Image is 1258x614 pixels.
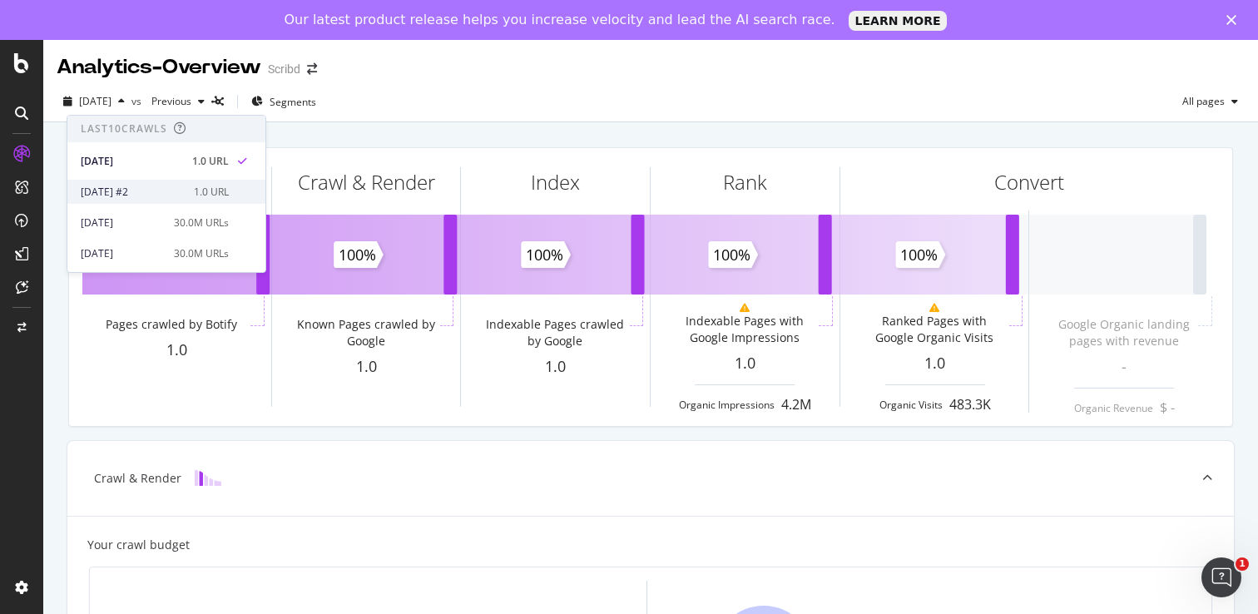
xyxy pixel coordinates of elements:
[131,94,145,108] span: vs
[106,316,237,333] div: Pages crawled by Botify
[461,356,650,378] div: 1.0
[245,88,323,115] button: Segments
[145,94,191,108] span: Previous
[484,316,627,349] div: Indexable Pages crawled by Google
[295,316,437,349] div: Known Pages crawled by Google
[81,215,164,230] div: [DATE]
[195,470,221,486] img: block-icon
[1176,94,1225,108] span: All pages
[194,185,229,200] div: 1.0 URL
[81,185,184,200] div: [DATE] #2
[79,94,111,108] span: 2025 Aug. 20th
[679,398,775,412] div: Organic Impressions
[87,537,190,553] div: Your crawl budget
[723,168,767,196] div: Rank
[94,470,181,487] div: Crawl & Render
[81,154,182,169] div: [DATE]
[268,61,300,77] div: Scribd
[272,356,461,378] div: 1.0
[270,95,316,109] span: Segments
[298,168,435,196] div: Crawl & Render
[57,53,261,82] div: Analytics - Overview
[145,88,211,115] button: Previous
[174,246,229,261] div: 30.0M URLs
[1236,557,1249,571] span: 1
[82,339,271,361] div: 1.0
[81,121,167,136] div: Last 10 Crawls
[192,154,229,169] div: 1.0 URL
[674,313,816,346] div: Indexable Pages with Google Impressions
[57,88,131,115] button: [DATE]
[285,12,835,28] div: Our latest product release helps you increase velocity and lead the AI search race.
[174,215,229,230] div: 30.0M URLs
[849,11,948,31] a: LEARN MORE
[781,395,811,414] div: 4.2M
[307,63,317,75] div: arrow-right-arrow-left
[1201,557,1241,597] iframe: Intercom live chat
[81,246,164,261] div: [DATE]
[531,168,580,196] div: Index
[1176,88,1245,115] button: All pages
[1226,15,1243,25] div: Close
[651,353,839,374] div: 1.0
